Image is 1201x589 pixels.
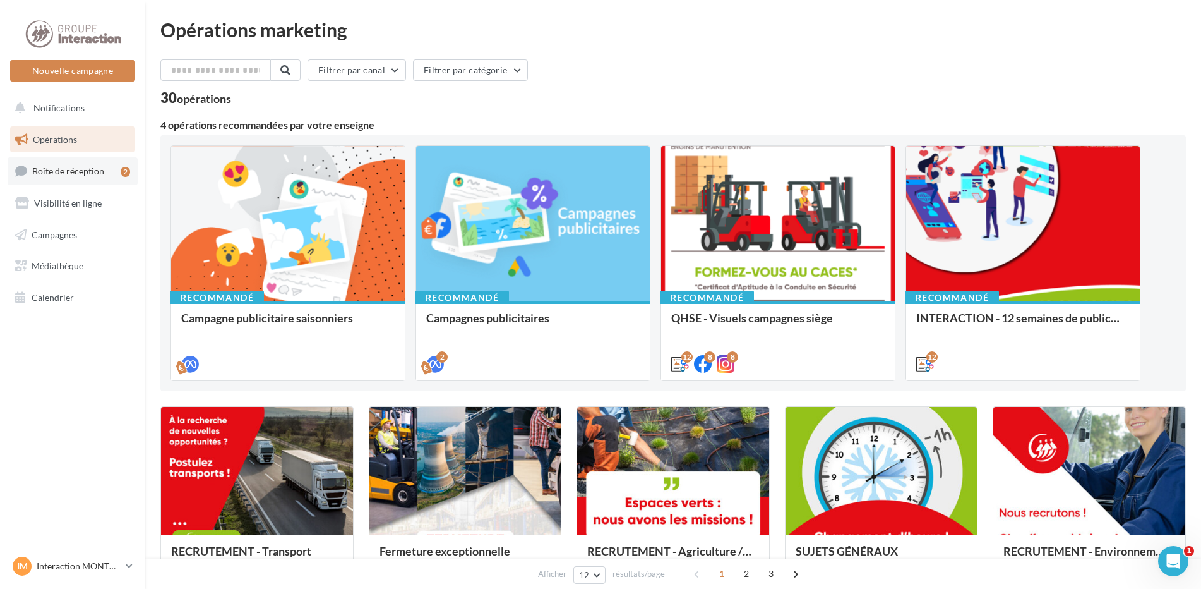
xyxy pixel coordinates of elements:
span: Afficher [538,568,566,580]
div: opérations [177,93,231,104]
div: RECRUTEMENT - Agriculture / Espaces verts [587,545,759,570]
div: 30 [160,91,231,105]
div: Fermeture exceptionnelle [379,545,551,570]
span: 1 [1184,546,1194,556]
a: Visibilité en ligne [8,190,138,217]
a: Calendrier [8,284,138,311]
div: Recommandé [170,291,264,305]
button: Nouvelle campagne [10,60,135,82]
div: 4 opérations recommandées par votre enseigne [160,120,1186,130]
button: Notifications [8,95,133,121]
div: 12 [926,351,938,363]
div: Campagnes publicitaires [426,312,640,337]
div: 8 [727,351,738,363]
span: Notifications [33,102,85,113]
div: Recommandé [660,291,754,305]
div: Opérations marketing [160,20,1186,39]
span: Calendrier [32,292,74,303]
button: Filtrer par canal [308,59,406,81]
span: 3 [761,564,781,584]
a: Campagnes [8,222,138,248]
a: Médiathèque [8,253,138,279]
div: Recommandé [905,291,999,305]
div: QHSE - Visuels campagnes siège [671,312,885,337]
div: 2 [121,167,130,177]
div: 8 [704,351,715,363]
div: Recommandé [415,291,509,305]
div: 12 [681,351,693,363]
span: résultats/page [612,568,665,580]
div: Campagne publicitaire saisonniers [181,312,395,337]
a: IM Interaction MONTPELLIER [10,554,135,578]
div: RECRUTEMENT - Transport [171,545,343,570]
div: SUJETS GÉNÉRAUX [796,545,967,570]
button: Filtrer par catégorie [413,59,528,81]
span: 2 [736,564,756,584]
iframe: Intercom live chat [1158,546,1188,576]
div: RECRUTEMENT - Environnement [1003,545,1175,570]
p: Interaction MONTPELLIER [37,560,121,573]
span: IM [17,560,28,573]
div: INTERACTION - 12 semaines de publication [916,312,1130,337]
span: Médiathèque [32,260,83,271]
span: Campagnes [32,229,77,240]
div: 2 [436,351,448,363]
span: 1 [712,564,732,584]
a: Boîte de réception2 [8,157,138,185]
button: 12 [573,566,606,584]
a: Opérations [8,126,138,153]
span: Opérations [33,134,77,145]
span: 12 [579,570,590,580]
span: Boîte de réception [32,166,104,176]
span: Visibilité en ligne [34,198,102,209]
